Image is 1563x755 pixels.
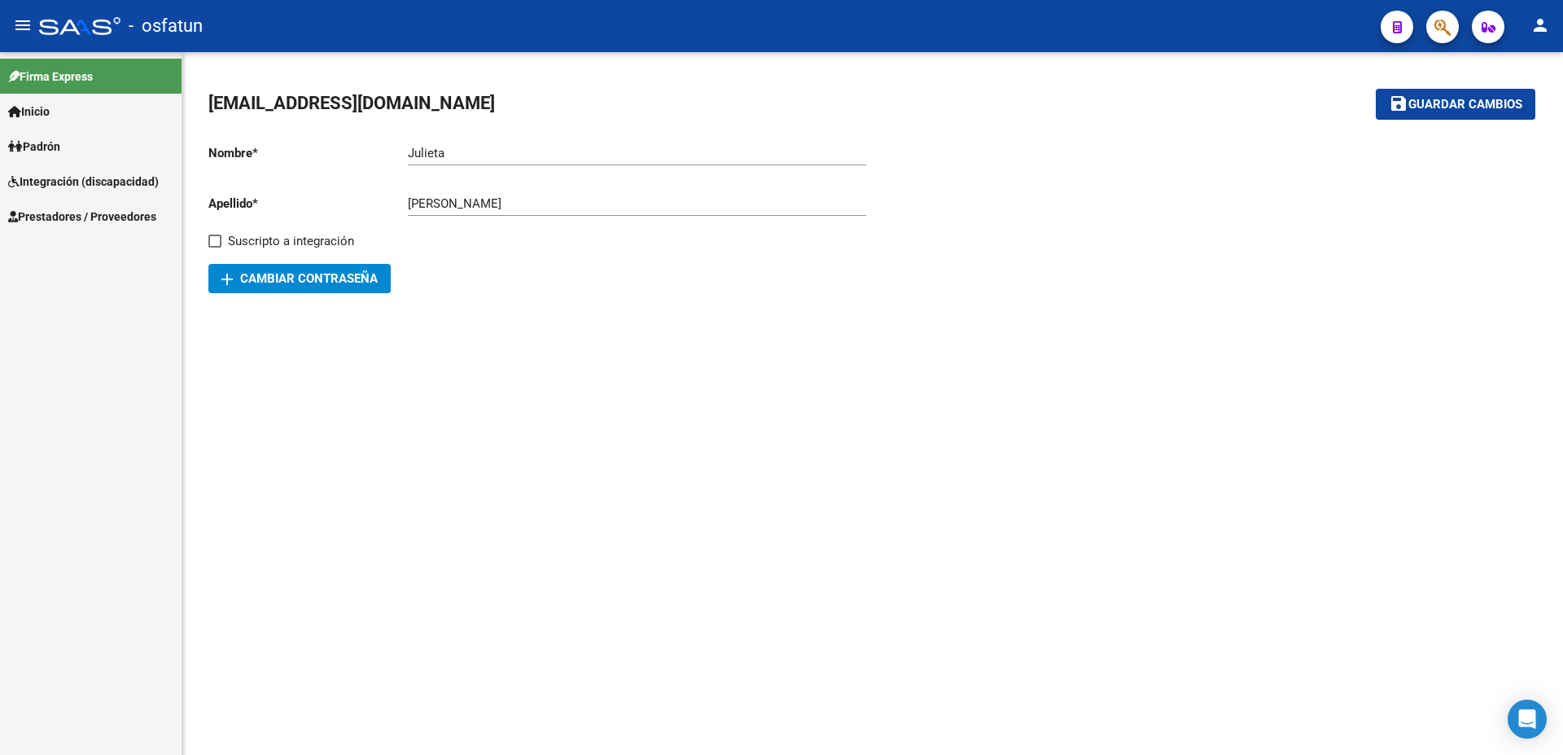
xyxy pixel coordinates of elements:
button: Guardar cambios [1376,89,1535,119]
div: Open Intercom Messenger [1508,700,1547,739]
span: Inicio [8,103,50,121]
span: - osfatun [129,8,203,44]
mat-icon: add [217,270,237,289]
span: Guardar cambios [1408,98,1522,112]
span: Cambiar Contraseña [221,271,378,286]
mat-icon: person [1530,15,1550,35]
span: Suscripto a integración [228,231,354,251]
span: Padrón [8,138,60,156]
button: Cambiar Contraseña [208,264,391,293]
p: Nombre [208,144,408,162]
span: Prestadores / Proveedores [8,208,156,226]
mat-icon: save [1389,94,1408,113]
span: [EMAIL_ADDRESS][DOMAIN_NAME] [208,93,495,113]
span: Integración (discapacidad) [8,173,159,191]
mat-icon: menu [13,15,33,35]
span: Firma Express [8,68,93,86]
p: Apellido [208,195,408,213]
